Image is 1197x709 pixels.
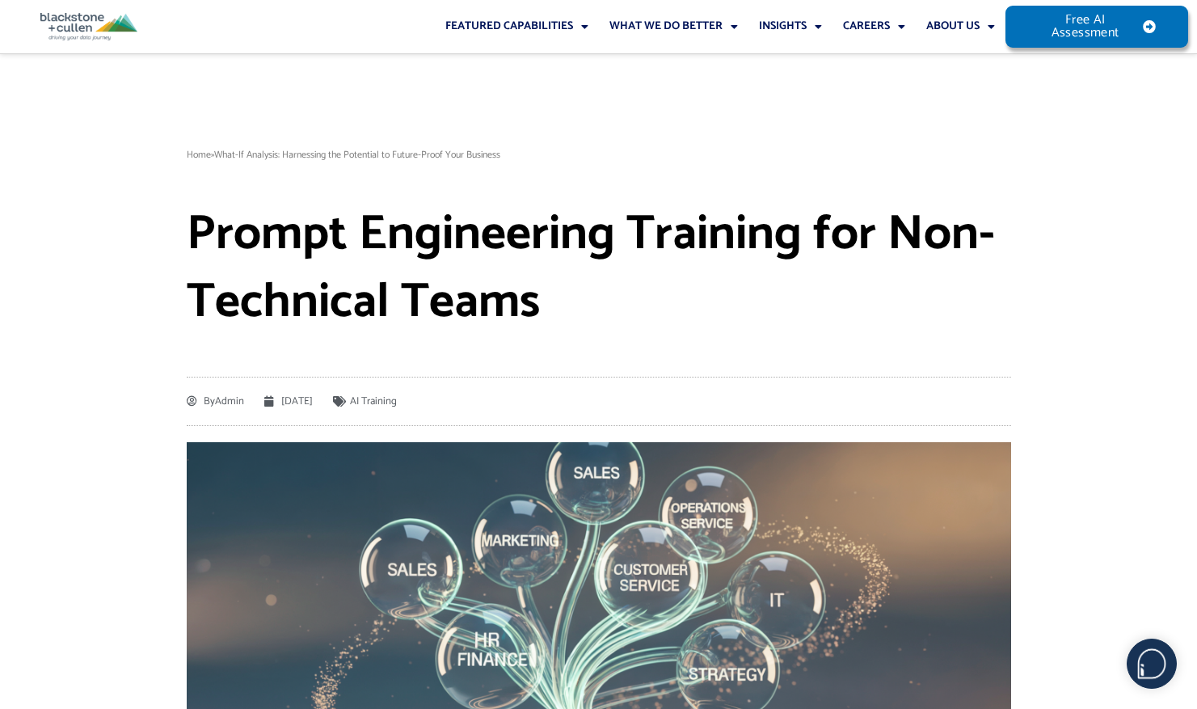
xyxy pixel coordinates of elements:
[1127,639,1176,688] img: users%2F5SSOSaKfQqXq3cFEnIZRYMEs4ra2%2Fmedia%2Fimages%2F-Bulle%20blanche%20sans%20fond%20%2B%20ma...
[281,393,313,410] time: [DATE]
[187,390,244,414] a: ByAdmin
[204,393,215,410] span: By
[214,147,500,162] span: What-If Analysis: Harnessing the Potential to Future-Proof Your Business
[187,143,1011,167] nav: breadcrumbs
[187,147,211,162] a: Home
[211,147,214,162] span: »
[187,200,1011,336] h1: Prompt Engineering Training for Non-Technical Teams
[264,390,313,414] a: [DATE]
[1005,6,1188,48] a: Free AI Assessment
[350,393,397,410] a: AI Training
[1038,14,1132,40] span: Free AI Assessment
[197,390,244,414] span: Admin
